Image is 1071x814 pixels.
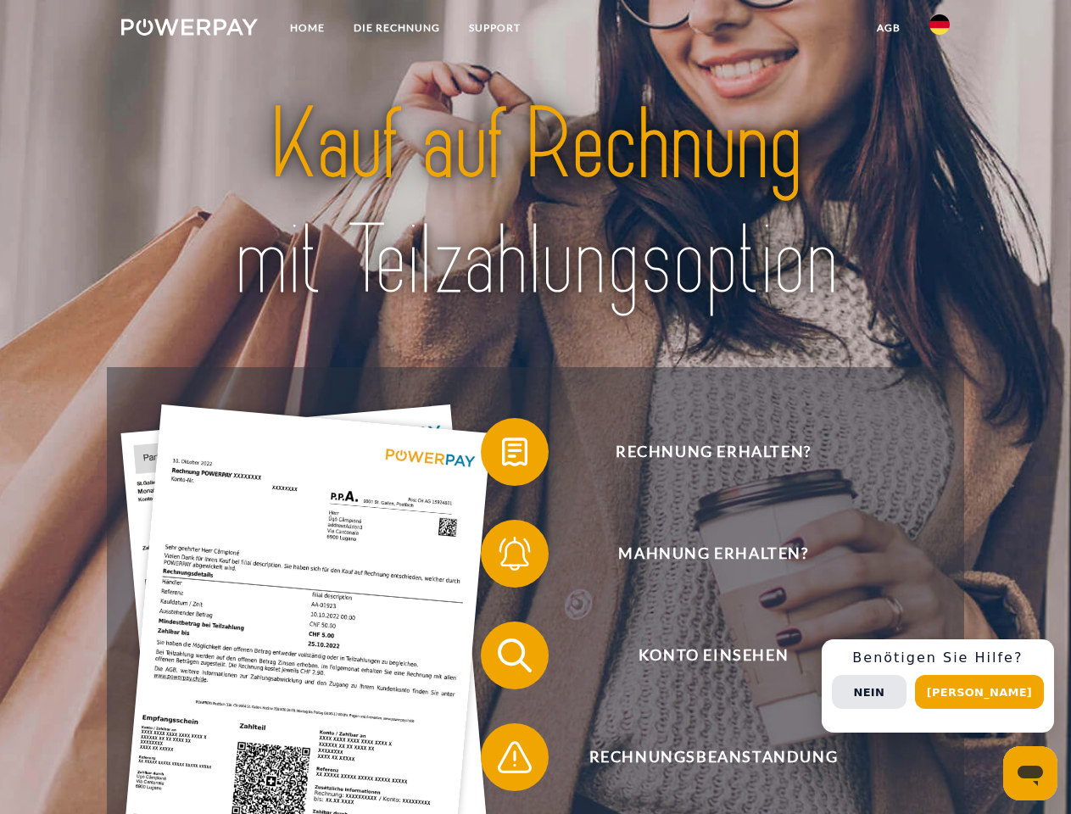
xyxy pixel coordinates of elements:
iframe: Schaltfläche zum Öffnen des Messaging-Fensters [1003,746,1057,800]
h3: Benötigen Sie Hilfe? [832,650,1044,666]
img: qb_bell.svg [494,532,536,575]
img: title-powerpay_de.svg [162,81,909,325]
button: Nein [832,675,906,709]
button: Konto einsehen [481,622,922,689]
img: de [929,14,950,35]
span: Mahnung erhalten? [505,520,921,588]
span: Konto einsehen [505,622,921,689]
a: Home [276,13,339,43]
button: [PERSON_NAME] [915,675,1044,709]
img: qb_warning.svg [494,736,536,778]
img: logo-powerpay-white.svg [121,19,258,36]
img: qb_bill.svg [494,431,536,473]
span: Rechnungsbeanstandung [505,723,921,791]
button: Rechnungsbeanstandung [481,723,922,791]
div: Schnellhilfe [822,639,1054,733]
button: Mahnung erhalten? [481,520,922,588]
a: DIE RECHNUNG [339,13,455,43]
button: Rechnung erhalten? [481,418,922,486]
a: agb [862,13,915,43]
img: qb_search.svg [494,634,536,677]
a: SUPPORT [455,13,535,43]
span: Rechnung erhalten? [505,418,921,486]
